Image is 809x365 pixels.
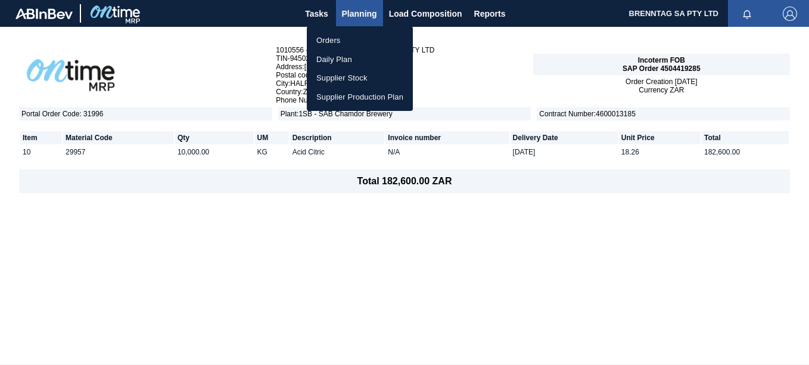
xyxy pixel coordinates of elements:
a: Orders [307,31,413,50]
a: Supplier Production Plan [307,88,413,107]
a: Daily Plan [307,50,413,69]
a: Supplier Stock [307,69,413,88]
